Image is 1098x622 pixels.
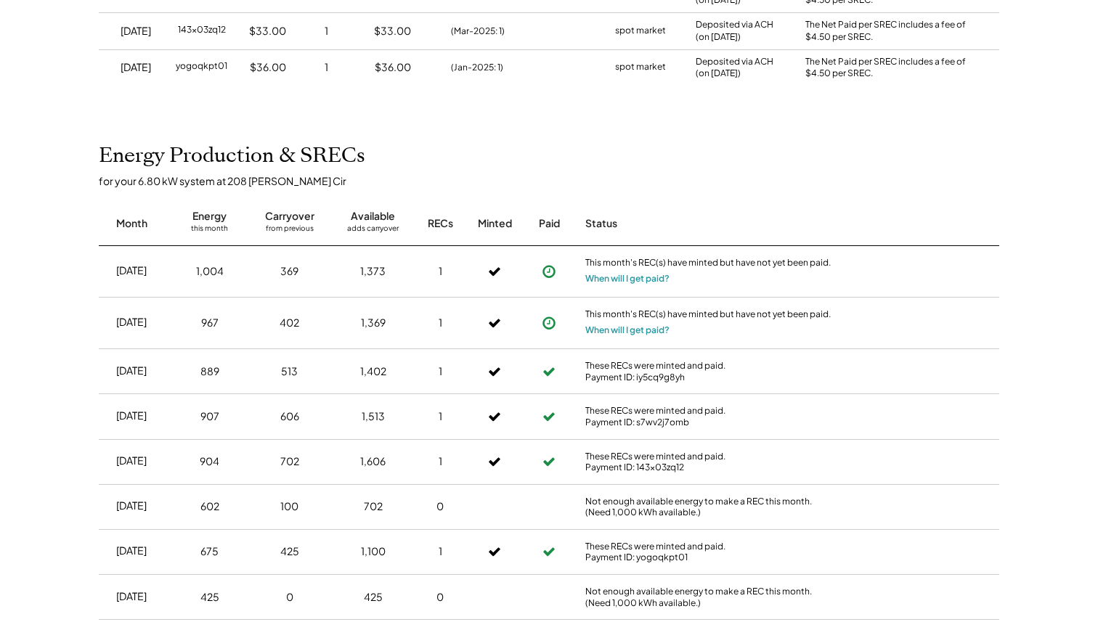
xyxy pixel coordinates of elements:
div: 1 [439,364,442,379]
div: 1 [325,60,328,75]
div: 425 [280,544,299,559]
div: These RECs were minted and paid. Payment ID: iy5cq9g8yh [585,360,832,382]
div: [DATE] [116,364,147,378]
div: yogoqkpt01 [176,60,227,75]
div: [DATE] [116,263,147,278]
div: Status [585,216,832,231]
div: 675 [200,544,219,559]
div: 1,606 [360,454,386,469]
button: When will I get paid? [585,323,670,337]
div: [DATE] [116,409,147,423]
div: [DATE] [116,589,147,604]
div: Deposited via ACH (on [DATE]) [696,56,773,81]
div: Not enough available energy to make a REC this month. (Need 1,000 kWh available.) [585,586,832,608]
div: $36.00 [375,60,411,75]
div: The Net Paid per SREC includes a fee of $4.50 per SREC. [805,56,972,81]
div: 1,369 [361,316,386,330]
div: This month's REC(s) have minted but have not yet been paid. [585,257,832,271]
div: 0 [436,499,444,514]
div: Deposited via ACH (on [DATE]) [696,19,773,44]
button: Payment approved, but not yet initiated. [538,261,560,282]
div: 369 [280,264,298,279]
div: 513 [281,364,298,379]
div: Paid [539,216,560,231]
div: 1 [439,409,442,424]
div: (Mar-2025: 1) [451,25,505,38]
div: spot market [615,60,666,75]
div: [DATE] [116,454,147,468]
div: 1,513 [362,409,385,424]
div: Energy [192,209,227,224]
div: These RECs were minted and paid. Payment ID: s7wv2j7omb [585,405,832,427]
div: These RECs were minted and paid. Payment ID: 143x03zq12 [585,451,832,473]
div: 1,100 [361,544,386,559]
div: Available [351,209,395,224]
div: adds carryover [347,224,399,238]
div: [DATE] [116,544,147,558]
div: 702 [364,499,383,514]
div: (Jan-2025: 1) [451,61,503,74]
div: 1,373 [360,264,386,279]
h2: Energy Production & SRECs [99,144,365,168]
div: 425 [364,590,383,605]
div: $33.00 [374,24,411,38]
div: These RECs were minted and paid. Payment ID: yogoqkpt01 [585,541,832,563]
div: [DATE] [116,315,147,330]
button: When will I get paid? [585,271,670,286]
div: Carryover [265,209,314,224]
div: spot market [615,24,666,38]
div: $36.00 [250,60,286,75]
div: Not enough available energy to make a REC this month. (Need 1,000 kWh available.) [585,496,832,518]
div: RECs [428,216,453,231]
div: 425 [200,590,219,605]
div: from previous [266,224,314,238]
div: 602 [200,499,219,514]
div: [DATE] [121,24,151,38]
div: [DATE] [116,499,147,513]
div: 402 [280,316,299,330]
div: 702 [280,454,299,469]
div: 967 [201,316,219,330]
div: 100 [280,499,298,514]
div: 1 [439,316,442,330]
div: Month [116,216,147,231]
div: 0 [436,590,444,605]
div: This month's REC(s) have minted but have not yet been paid. [585,308,832,323]
div: [DATE] [121,60,151,75]
div: 1,004 [196,264,224,279]
div: Minted [478,216,512,231]
div: 907 [200,409,219,424]
div: 0 [286,590,293,605]
div: 1 [439,264,442,279]
div: 1 [325,24,328,38]
div: 606 [280,409,299,424]
div: $33.00 [249,24,286,38]
div: 143x03zq12 [178,24,226,38]
div: for your 6.80 kW system at 208 [PERSON_NAME] Cir [99,174,1014,187]
div: 1 [439,454,442,469]
div: The Net Paid per SREC includes a fee of $4.50 per SREC. [805,19,972,44]
div: 1,402 [360,364,386,379]
div: 1 [439,544,442,559]
div: 904 [200,454,219,469]
div: 889 [200,364,219,379]
button: Payment approved, but not yet initiated. [538,312,560,334]
div: this month [191,224,228,238]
